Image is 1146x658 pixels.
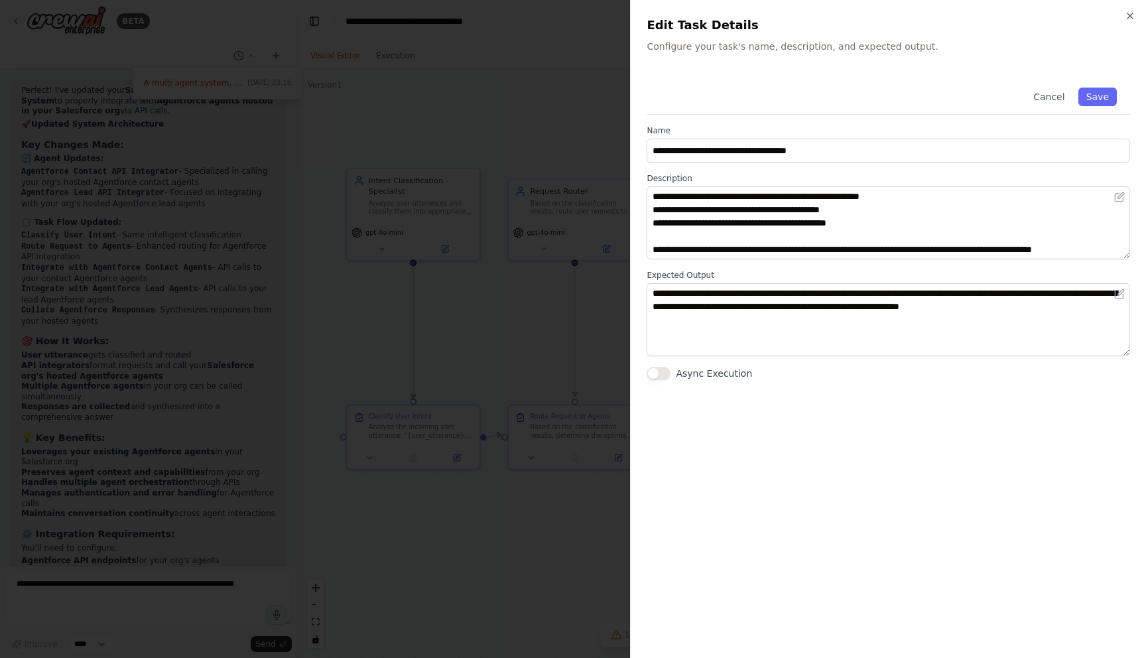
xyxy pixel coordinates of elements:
label: Description [647,173,1130,184]
button: Save [1078,88,1117,106]
label: Name [647,125,1130,136]
button: Cancel [1025,88,1072,106]
h2: Edit Task Details [647,16,1130,34]
label: Async Execution [676,367,752,380]
p: Configure your task's name, description, and expected output. [647,40,1130,53]
label: Expected Output [647,270,1130,281]
button: Open in editor [1112,189,1127,205]
button: Open in editor [1112,286,1127,302]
